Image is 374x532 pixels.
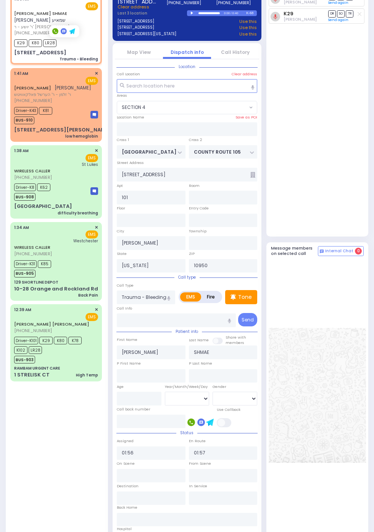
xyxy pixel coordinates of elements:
span: Internal Chat [325,248,353,254]
label: Last Name [189,337,209,343]
span: Status [176,430,197,436]
span: 0 [355,248,362,255]
button: Send [238,313,257,326]
a: Use this [239,18,257,25]
span: EMS [85,313,98,321]
div: [GEOGRAPHIC_DATA] [14,203,72,210]
span: 12:39 AM [14,307,31,313]
span: K80 [54,337,67,344]
span: Other building occupants [250,172,255,178]
a: [PERSON_NAME] [PERSON_NAME] [14,321,89,327]
div: low hemoglobin [65,133,98,139]
span: members [226,340,244,345]
span: K85 [38,260,51,268]
a: [STREET_ADDRESS] [118,18,154,25]
span: ✕ [95,70,98,77]
div: / [230,9,232,18]
small: Share with [226,335,246,340]
label: P First Name [117,361,141,366]
label: Call Location [117,71,140,77]
input: Search location here [117,79,257,93]
span: SECTION 4 [117,101,247,114]
label: Call Type [117,283,134,288]
span: ר' זלמן - ר' הערשל פאלקאוויטש [14,91,91,98]
div: [STREET_ADDRESS][PERSON_NAME] [14,126,111,134]
span: K102 [14,346,27,354]
div: 1 STRELISK CT [14,371,50,379]
div: Trauma - Bleeding [60,56,98,62]
label: Destination [117,483,139,489]
span: DR [328,10,336,18]
span: K29 [39,337,53,344]
span: Call type [174,274,200,280]
label: Fire [201,292,221,302]
span: BUS-908 [14,193,35,201]
a: Use this [239,24,257,31]
span: LR28 [29,346,42,354]
span: [PHONE_NUMBER] [14,97,52,104]
span: Yikseal Yosef Neuman [284,16,317,22]
label: Room [189,183,200,188]
label: Areas [117,93,127,98]
span: K29 [14,39,27,47]
span: K80 [29,39,42,47]
div: Year/Month/Week/Day [165,384,210,389]
div: difficulty breathing [58,210,98,216]
a: WIRELESS CALLER [14,244,50,250]
span: [PHONE_NUMBER] [14,251,52,257]
a: [PERSON_NAME] SHMAE [14,10,67,16]
span: EMS [85,154,98,162]
span: 1:41 AM [14,71,28,76]
label: Apt [117,183,123,188]
span: Driver-K43 [14,107,38,115]
label: In Service [189,483,207,489]
a: Dispatch info [171,49,204,55]
img: message-box.svg [90,111,98,118]
span: TR [346,10,353,18]
span: K81 [39,107,52,115]
div: High Temp [76,372,98,378]
div: [STREET_ADDRESS] [14,49,66,57]
span: SECTION 4 [117,101,257,115]
div: 0:00 [224,9,231,18]
a: [STREET_ADDRESS] [118,24,154,31]
div: 0:40 [232,9,239,18]
span: BUS-910 [14,117,34,124]
span: K62 [37,183,50,191]
label: Street Address [117,160,144,165]
a: Use this [239,31,257,37]
span: Location [175,64,199,70]
span: 1:38 AM [14,148,29,154]
span: [PHONE_NUMBER] [14,328,52,334]
label: Back Home [117,505,137,510]
div: Back Pain [78,292,98,298]
label: EMS [180,292,201,302]
h5: Message members on selected call [271,246,318,256]
label: Age [117,384,124,389]
label: Entry Code [189,206,209,211]
div: RAMBAM URGENT CARE [14,365,60,371]
span: St Lukes [82,162,98,167]
label: On Scene [117,461,135,466]
span: EMS [85,230,98,238]
span: SECTION 4 [122,104,145,111]
span: EMS [85,2,98,10]
span: ✕ [95,148,98,154]
span: ר' יושע - ר' [PERSON_NAME] [14,24,96,30]
span: [PHONE_NUMBER] [14,174,52,180]
span: BUS-903 [14,356,35,363]
label: En Route [189,438,206,444]
span: Clear address [118,4,149,10]
label: Hospital [117,526,132,532]
span: Westchester [73,238,98,244]
label: Call Info [117,306,132,311]
a: Call History [221,49,250,55]
a: Send again [328,0,348,5]
a: [PERSON_NAME] [14,85,51,91]
span: BUS-905 [14,270,35,277]
div: 10-28 Orange and Rockland Rd [14,285,98,293]
label: Location Name [117,115,144,120]
span: Driver-K101 [14,337,38,344]
label: First Name [117,337,137,342]
img: comment-alt.png [320,250,324,253]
